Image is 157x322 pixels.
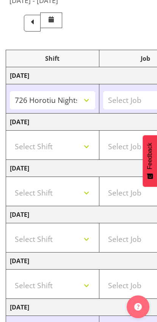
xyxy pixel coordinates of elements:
img: help-xxl-2.png [134,303,142,311]
button: Feedback - Show survey [143,135,157,187]
span: Feedback [146,143,153,169]
div: Shift [10,54,95,63]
